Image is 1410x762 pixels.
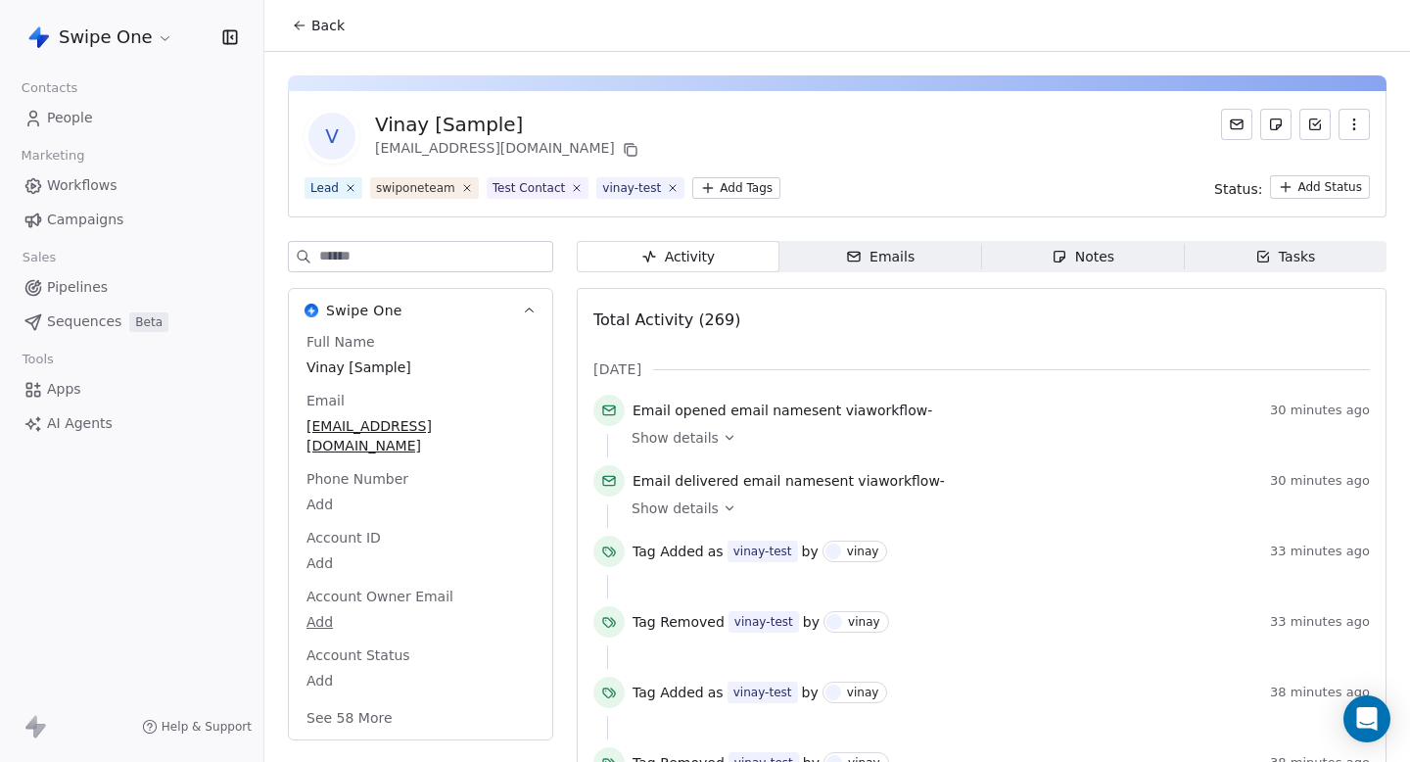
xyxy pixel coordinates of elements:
[1343,695,1390,742] div: Open Intercom Messenger
[632,499,1356,518] a: Show details
[47,175,117,196] span: Workflows
[129,312,168,332] span: Beta
[802,683,819,702] span: by
[734,613,793,631] div: vinay-test
[632,428,1356,448] a: Show details
[733,684,792,701] div: vinay-test
[1270,403,1370,418] span: 30 minutes ago
[306,495,535,514] span: Add
[16,373,248,405] a: Apps
[848,615,880,629] div: vinay
[13,73,86,103] span: Contacts
[632,428,719,448] span: Show details
[847,686,879,699] div: vinay
[14,345,62,374] span: Tools
[162,719,252,735] span: Help & Support
[305,304,318,317] img: Swipe One
[59,24,153,50] span: Swipe One
[16,407,248,440] a: AI Agents
[23,21,177,54] button: Swipe One
[593,310,740,329] span: Total Activity (269)
[47,311,121,332] span: Sequences
[306,357,535,377] span: Vinay [Sample]
[803,612,820,632] span: by
[16,102,248,134] a: People
[633,401,932,420] span: email name sent via workflow -
[375,111,642,138] div: Vinay [Sample]
[306,671,535,691] span: Add
[633,683,704,702] span: Tag Added
[733,543,792,560] div: vinay-test
[14,243,65,272] span: Sales
[303,528,385,548] span: Account ID
[633,473,738,489] span: Email delivered
[708,683,724,702] span: as
[16,306,248,338] a: SequencesBeta
[303,587,457,606] span: Account Owner Email
[16,271,248,304] a: Pipelines
[692,177,780,199] button: Add Tags
[306,553,535,573] span: Add
[1270,685,1370,700] span: 38 minutes ago
[306,416,535,455] span: [EMAIL_ADDRESS][DOMAIN_NAME]
[16,204,248,236] a: Campaigns
[1270,473,1370,489] span: 30 minutes ago
[1214,179,1262,199] span: Status:
[47,413,113,434] span: AI Agents
[1270,175,1370,199] button: Add Status
[633,612,725,632] span: Tag Removed
[306,612,535,632] span: Add
[47,108,93,128] span: People
[280,8,356,43] button: Back
[303,332,379,352] span: Full Name
[375,138,642,162] div: [EMAIL_ADDRESS][DOMAIN_NAME]
[27,25,51,49] img: Swipe%20One%20Logo%201-1.svg
[1052,247,1114,267] div: Notes
[846,247,915,267] div: Emails
[47,379,81,400] span: Apps
[602,179,661,197] div: vinay-test
[1270,614,1370,630] span: 33 minutes ago
[708,542,724,561] span: as
[303,645,414,665] span: Account Status
[847,545,879,558] div: vinay
[493,179,566,197] div: Test Contact
[633,403,727,418] span: Email opened
[16,169,248,202] a: Workflows
[308,113,355,160] span: V
[303,469,412,489] span: Phone Number
[295,700,404,736] button: See 58 More
[326,301,402,320] span: Swipe One
[311,16,345,35] span: Back
[310,179,339,197] div: Lead
[303,391,349,410] span: Email
[47,277,108,298] span: Pipelines
[376,179,455,197] div: swiponeteam
[632,499,719,518] span: Show details
[1270,544,1370,559] span: 33 minutes ago
[633,542,704,561] span: Tag Added
[593,359,641,379] span: [DATE]
[47,210,123,230] span: Campaigns
[802,542,819,561] span: by
[289,332,552,739] div: Swipe OneSwipe One
[289,289,552,332] button: Swipe OneSwipe One
[13,141,93,170] span: Marketing
[1255,247,1316,267] div: Tasks
[633,471,945,491] span: email name sent via workflow -
[142,719,252,735] a: Help & Support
